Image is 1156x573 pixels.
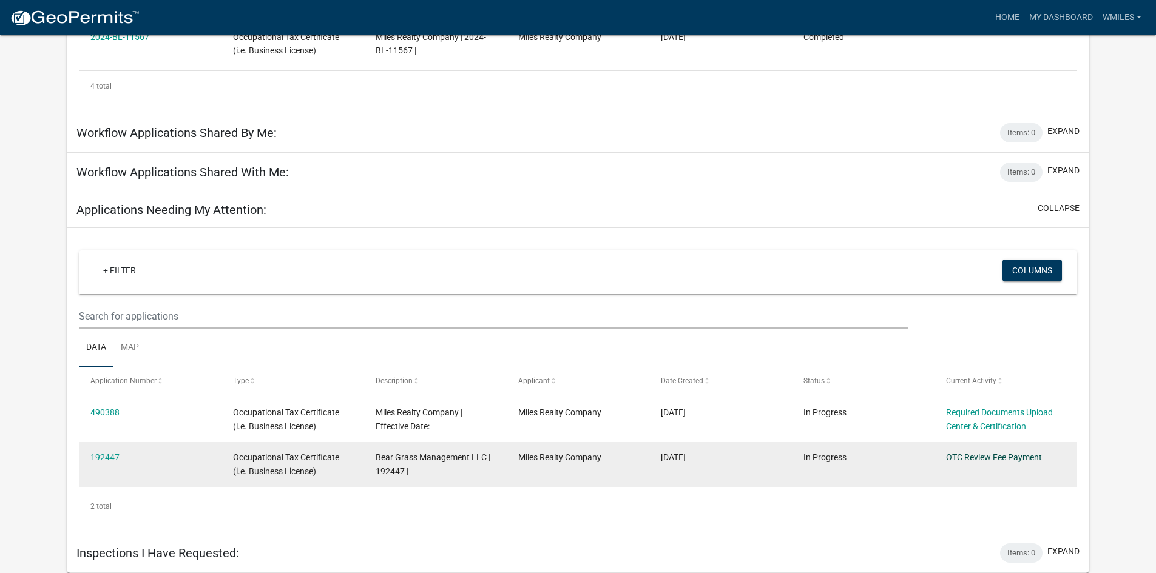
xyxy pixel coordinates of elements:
h5: Inspections I Have Requested: [76,546,239,560]
a: + Filter [93,260,146,281]
datatable-header-cell: Status [791,367,934,396]
span: In Progress [803,407,847,417]
span: Miles Realty Company [518,452,601,462]
a: My Dashboard [1024,6,1098,29]
datatable-header-cell: Date Created [649,367,792,396]
button: collapse [1038,202,1080,215]
div: 4 total [79,71,1077,101]
a: OTC Review Fee Payment [946,452,1042,462]
span: Miles Realty Company [518,407,601,417]
span: 10/09/2025 [661,407,686,417]
a: wmiles [1098,6,1146,29]
h5: Workflow Applications Shared By Me: [76,126,277,140]
button: expand [1047,545,1080,558]
span: 11/15/2023 [661,452,686,462]
a: Data [79,329,113,367]
span: In Progress [803,452,847,462]
datatable-header-cell: Application Number [79,367,221,396]
div: 2 total [79,491,1077,521]
button: expand [1047,164,1080,177]
span: Current Activity [946,377,996,385]
div: Items: 0 [1000,543,1043,563]
span: Type [233,377,249,385]
button: Columns [1002,260,1062,281]
span: Occupational Tax Certificate (i.e. Business License) [233,32,339,56]
div: collapse [67,228,1089,534]
span: Occupational Tax Certificate (i.e. Business License) [233,407,339,431]
a: 192447 [90,452,120,462]
div: Items: 0 [1000,123,1043,142]
span: 11/10/2023 [661,32,686,42]
datatable-header-cell: Description [364,367,507,396]
a: Required Documents Upload Center & Certification [946,407,1053,431]
div: Items: 0 [1000,163,1043,182]
span: Miles Realty Company | Effective Date: [376,407,462,431]
span: Date Created [661,377,703,385]
a: 490388 [90,407,120,417]
input: Search for applications [79,304,907,329]
span: Applicant [518,377,550,385]
a: Home [990,6,1024,29]
datatable-header-cell: Current Activity [934,367,1077,396]
datatable-header-cell: Type [221,367,364,396]
span: Completed [803,32,844,42]
span: Miles Realty Company [518,32,601,42]
a: 2024-BL-11567 [90,32,149,42]
span: Application Number [90,377,157,385]
span: Occupational Tax Certificate (i.e. Business License) [233,452,339,476]
a: Map [113,329,146,367]
h5: Applications Needing My Attention: [76,203,266,217]
span: Miles Realty Company | 2024-BL-11567 | [376,32,486,56]
span: Bear Grass Management LLC | 192447 | [376,452,490,476]
button: expand [1047,125,1080,138]
h5: Workflow Applications Shared With Me: [76,165,289,179]
span: Description [376,377,413,385]
datatable-header-cell: Applicant [507,367,649,396]
span: Status [803,377,825,385]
